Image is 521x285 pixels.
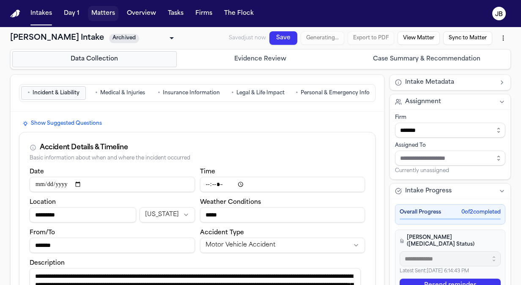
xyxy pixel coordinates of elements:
div: Basic information about when and where the incident occurred [30,155,365,162]
label: Location [30,199,56,206]
label: Description [30,260,65,266]
button: Save [269,31,297,45]
button: Intake Metadata [390,75,510,90]
button: Go to Insurance Information [154,86,224,100]
input: Weather conditions [200,207,365,222]
span: • [296,89,298,97]
input: From/To destination [30,238,195,253]
button: View Matter [398,31,440,45]
span: Intake Progress [405,187,452,195]
button: Go to Evidence Review step [178,51,343,67]
label: Accident Type [200,230,244,236]
button: Go to Incident & Liability [21,86,86,100]
div: Assigned To [395,142,505,149]
label: Time [200,169,215,175]
label: Date [30,169,44,175]
span: Insurance Information [163,90,220,96]
label: From/To [30,230,55,236]
a: Home [10,10,20,18]
button: Go to Case Summary & Recommendation step [344,51,509,67]
span: Overall Progress [400,209,441,216]
button: Intakes [27,6,55,21]
span: • [27,89,30,97]
button: Go to Data Collection step [12,51,177,67]
button: Sync to Matter [443,31,492,45]
div: Update intake status [109,32,177,44]
span: • [231,89,234,97]
input: Select firm [395,123,505,138]
button: Overview [123,6,159,21]
span: Archived [109,34,139,43]
span: Currently unassigned [395,167,449,174]
span: Personal & Emergency Info [301,90,370,96]
button: Day 1 [60,6,83,21]
button: The Flock [221,6,257,21]
input: Assign to staff member [395,151,505,166]
span: Assignment [405,98,441,106]
span: Saved just now [229,36,266,41]
button: More actions [496,30,511,46]
button: Go to Medical & Injuries [88,86,152,100]
button: Go to Legal & Life Impact [225,86,290,100]
h1: [PERSON_NAME] Intake [10,32,104,44]
button: Go to Personal & Emergency Info [292,86,373,100]
img: Finch Logo [10,10,20,18]
p: Latest Sent: [DATE] 6:14:43 PM [400,268,501,275]
span: 0 of 2 completed [461,209,501,216]
button: Matters [88,6,118,21]
div: Accident Details & Timeline [40,142,128,153]
input: Incident time [200,177,365,192]
span: Intake Metadata [405,78,454,87]
button: Assignment [390,94,510,110]
span: Incident & Liability [33,90,80,96]
nav: Intake steps [12,51,509,67]
span: • [158,89,160,97]
label: Weather Conditions [200,199,261,206]
span: • [95,89,98,97]
h4: [PERSON_NAME] ([MEDICAL_DATA] Status) [400,234,501,248]
span: Medical & Injuries [100,90,145,96]
button: Show Suggested Questions [19,118,105,129]
input: Incident location [30,207,136,222]
span: Legal & Life Impact [236,90,285,96]
button: Intake Progress [390,184,510,199]
button: Firms [192,6,216,21]
button: Tasks [165,6,187,21]
input: Incident date [30,177,195,192]
button: Incident state [140,207,195,222]
div: Firm [395,114,505,121]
